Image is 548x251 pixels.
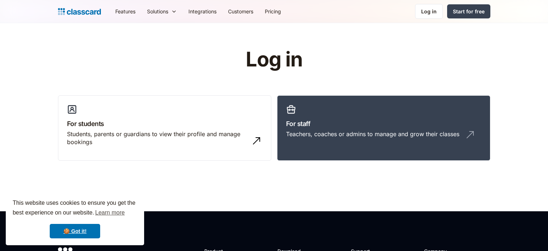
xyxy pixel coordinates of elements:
[447,4,490,18] a: Start for free
[147,8,168,15] div: Solutions
[421,8,437,15] div: Log in
[58,95,271,161] a: For studentsStudents, parents or guardians to view their profile and manage bookings
[94,207,126,218] a: learn more about cookies
[286,119,481,129] h3: For staff
[67,119,262,129] h3: For students
[286,130,459,138] div: Teachers, coaches or admins to manage and grow their classes
[259,3,287,20] a: Pricing
[58,7,101,17] a: Logo
[13,199,137,218] span: This website uses cookies to ensure you get the best experience on our website.
[183,3,222,20] a: Integrations
[6,192,144,245] div: cookieconsent
[50,224,100,238] a: dismiss cookie message
[141,3,183,20] div: Solutions
[277,95,490,161] a: For staffTeachers, coaches or admins to manage and grow their classes
[453,8,485,15] div: Start for free
[67,130,248,146] div: Students, parents or guardians to view their profile and manage bookings
[160,48,388,71] h1: Log in
[222,3,259,20] a: Customers
[415,4,443,19] a: Log in
[110,3,141,20] a: Features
